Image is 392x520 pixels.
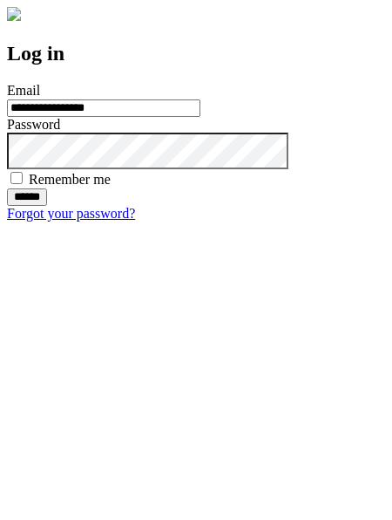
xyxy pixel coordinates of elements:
label: Password [7,117,60,132]
label: Remember me [29,172,111,187]
img: logo-4e3dc11c47720685a147b03b5a06dd966a58ff35d612b21f08c02c0306f2b779.png [7,7,21,21]
label: Email [7,83,40,98]
a: Forgot your password? [7,206,135,221]
h2: Log in [7,42,385,65]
